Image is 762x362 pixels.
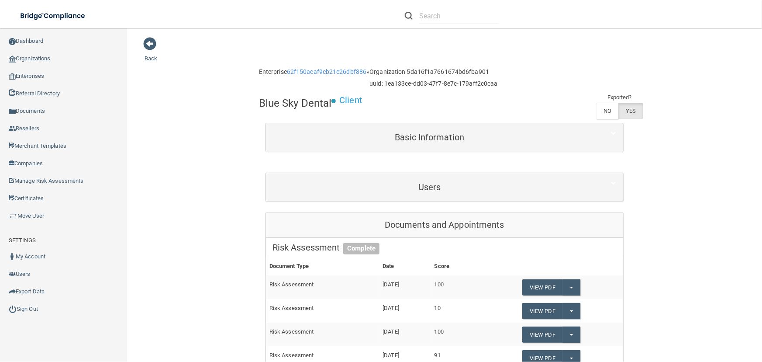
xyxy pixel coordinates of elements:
[145,45,157,62] a: Back
[13,7,93,25] img: bridge_compliance_login_screen.278c3ca4.svg
[522,327,562,343] a: View PDF
[431,323,480,346] td: 100
[9,253,16,260] img: ic_user_dark.df1a06c3.png
[272,128,617,147] a: Basic Information
[419,8,499,24] input: Search
[287,68,366,75] a: 62f150acaf9cb21e26dbf886
[266,299,379,323] td: Risk Assessment
[379,275,431,299] td: [DATE]
[272,182,587,192] h5: Users
[431,275,480,299] td: 100
[9,108,16,115] img: icon-documents.8dae5593.png
[431,299,480,323] td: 10
[259,97,332,109] h4: Blue Sky Dental
[9,125,16,132] img: ic_reseller.de258add.png
[266,212,623,238] div: Documents and Appointments
[266,275,379,299] td: Risk Assessment
[272,178,617,197] a: Users
[522,303,562,319] a: View PDF
[272,243,617,252] h5: Risk Assessment
[9,73,16,80] img: enterprise.0d942306.png
[9,38,16,45] img: ic_dashboard_dark.d01f4a41.png
[522,279,562,296] a: View PDF
[9,212,17,220] img: briefcase.64adab9b.png
[266,258,379,275] th: Document Type
[266,323,379,346] td: Risk Assessment
[405,12,413,20] img: ic-search.3b580494.png
[596,103,618,119] label: NO
[431,258,480,275] th: Score
[379,299,431,323] td: [DATE]
[9,235,36,246] label: SETTINGS
[369,69,497,75] h6: Organization 5da16f1a7661674bd6fba901
[596,92,643,103] td: Exported?
[369,80,497,87] h6: uuid: 1ea133ce-dd03-47f7-8e7c-179aff2c0caa
[379,258,431,275] th: Date
[272,132,587,142] h5: Basic Information
[259,69,370,75] h6: Enterprise »
[339,92,362,108] p: Client
[618,103,643,119] label: YES
[9,288,16,295] img: icon-export.b9366987.png
[379,323,431,346] td: [DATE]
[9,271,16,278] img: icon-users.e205127d.png
[343,243,379,254] span: Complete
[9,56,16,63] img: organization-icon.f8decf85.png
[9,305,17,313] img: ic_power_dark.7ecde6b1.png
